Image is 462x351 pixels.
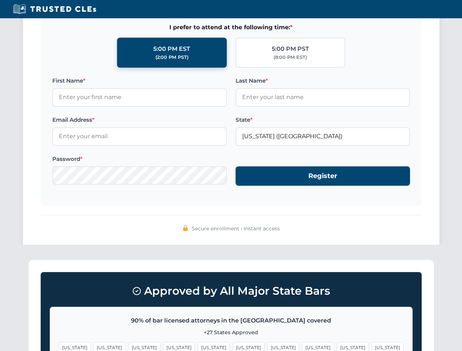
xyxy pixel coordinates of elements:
[52,127,227,146] input: Enter your email
[236,76,410,85] label: Last Name
[236,127,410,146] input: Florida (FL)
[52,23,410,32] span: I prefer to attend at the following time:
[274,54,307,61] div: (8:00 PM EST)
[52,76,227,85] label: First Name
[236,88,410,106] input: Enter your last name
[236,116,410,124] label: State
[272,44,309,54] div: 5:00 PM PST
[59,316,403,325] p: 90% of bar licensed attorneys in the [GEOGRAPHIC_DATA] covered
[50,281,413,301] h3: Approved by All Major State Bars
[153,44,190,54] div: 5:00 PM EST
[236,166,410,186] button: Register
[192,224,280,233] span: Secure enrollment • Instant access
[11,4,98,15] img: Trusted CLEs
[155,54,188,61] div: (2:00 PM PST)
[59,328,403,336] p: +27 States Approved
[52,155,227,163] label: Password
[183,225,188,231] img: 🔒
[52,116,227,124] label: Email Address
[52,88,227,106] input: Enter your first name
